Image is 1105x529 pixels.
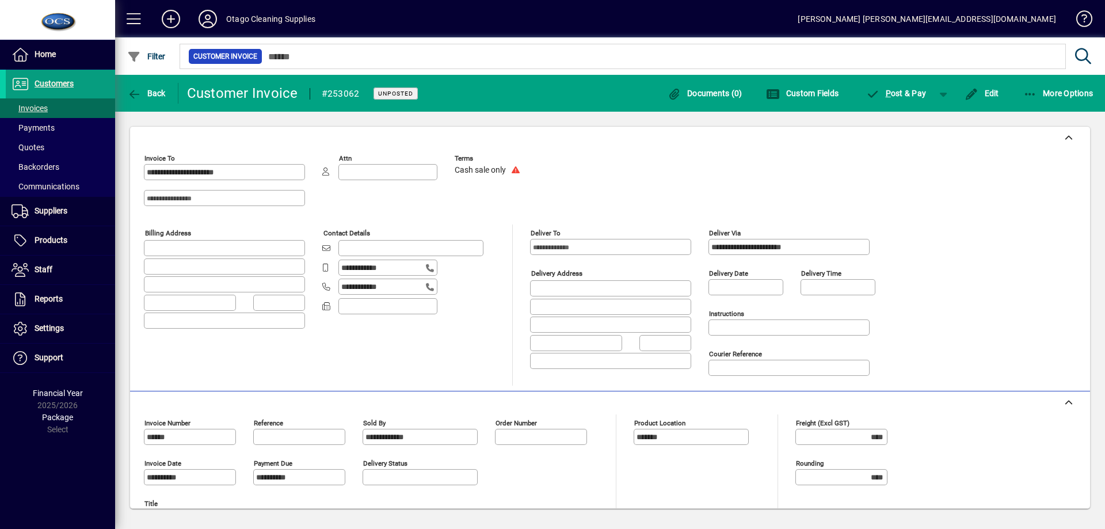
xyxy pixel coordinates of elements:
button: Profile [189,9,226,29]
button: Edit [962,83,1002,104]
mat-label: Sold by [363,419,386,427]
span: Settings [35,324,64,333]
a: Reports [6,285,115,314]
mat-label: Instructions [709,310,744,318]
span: Backorders [12,162,59,172]
mat-label: Payment due [254,459,292,467]
mat-label: Product location [634,419,685,427]
a: Suppliers [6,197,115,226]
span: Back [127,89,166,98]
span: Products [35,235,67,245]
span: Invoices [12,104,48,113]
mat-label: Invoice To [144,154,175,162]
span: Customer Invoice [193,51,257,62]
span: Communications [12,182,79,191]
span: More Options [1023,89,1093,98]
mat-label: Order number [496,419,537,427]
button: Add [153,9,189,29]
span: Home [35,50,56,59]
mat-label: Attn [339,154,352,162]
span: Unposted [378,90,413,97]
div: #253062 [322,85,360,103]
mat-label: Delivery status [363,459,407,467]
span: Cash sale only [455,166,506,175]
a: Communications [6,177,115,196]
span: Documents (0) [668,89,742,98]
div: Otago Cleaning Supplies [226,10,315,28]
a: Knowledge Base [1068,2,1091,40]
button: Filter [124,46,169,67]
a: Invoices [6,98,115,118]
span: P [886,89,891,98]
mat-label: Reference [254,419,283,427]
a: Settings [6,314,115,343]
span: Package [42,413,73,422]
div: Customer Invoice [187,84,298,102]
span: Quotes [12,143,44,152]
span: ost & Pay [866,89,926,98]
span: Filter [127,52,166,61]
mat-label: Delivery date [709,269,748,277]
button: Back [124,83,169,104]
span: Payments [12,123,55,132]
button: Custom Fields [763,83,841,104]
button: More Options [1020,83,1096,104]
span: Edit [965,89,999,98]
span: Staff [35,265,52,274]
span: Terms [455,155,524,162]
span: Customers [35,79,74,88]
a: Products [6,226,115,255]
a: Payments [6,118,115,138]
mat-label: Title [144,500,158,508]
a: Staff [6,256,115,284]
mat-label: Invoice date [144,459,181,467]
mat-label: Deliver To [531,229,561,237]
span: Support [35,353,63,362]
mat-label: Invoice number [144,419,190,427]
mat-label: Courier Reference [709,350,762,358]
a: Backorders [6,157,115,177]
mat-label: Freight (excl GST) [796,419,849,427]
a: Home [6,40,115,69]
span: Custom Fields [766,89,839,98]
mat-label: Delivery time [801,269,841,277]
div: [PERSON_NAME] [PERSON_NAME][EMAIL_ADDRESS][DOMAIN_NAME] [798,10,1056,28]
button: Post & Pay [860,83,932,104]
span: Reports [35,294,63,303]
span: Financial Year [33,389,83,398]
app-page-header-button: Back [115,83,178,104]
span: Suppliers [35,206,67,215]
mat-label: Rounding [796,459,824,467]
a: Support [6,344,115,372]
mat-label: Deliver via [709,229,741,237]
button: Documents (0) [665,83,745,104]
a: Quotes [6,138,115,157]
